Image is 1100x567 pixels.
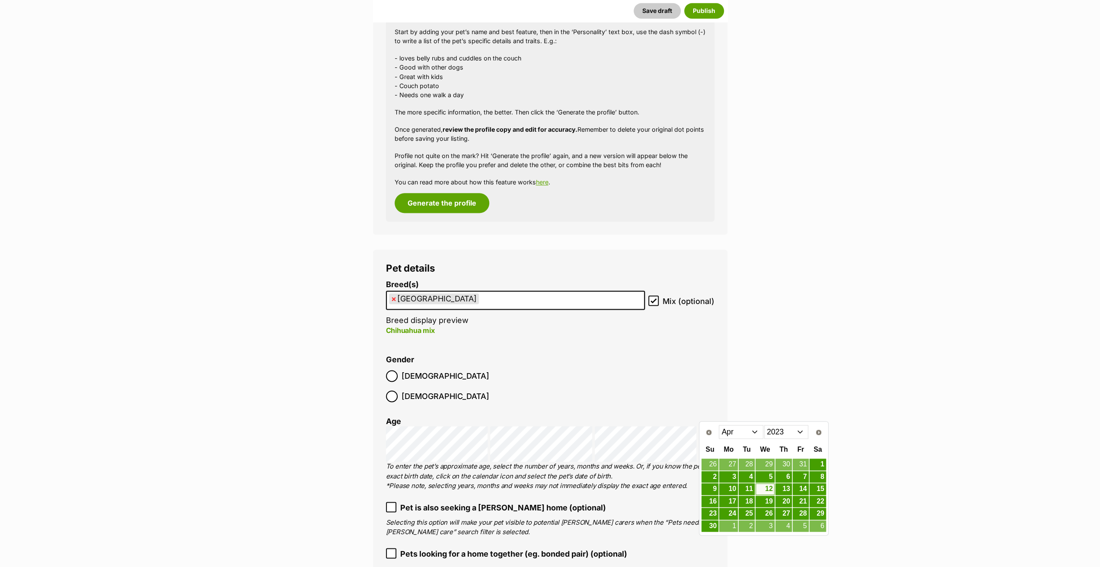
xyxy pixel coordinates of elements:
[402,370,489,382] span: [DEMOGRAPHIC_DATA]
[775,471,792,483] a: 6
[400,548,627,560] span: Pets looking for a home together (eg. bonded pair) (optional)
[684,3,724,19] button: Publish
[739,496,755,507] a: 18
[701,508,718,519] a: 23
[386,280,645,345] li: Breed display preview
[739,520,755,532] a: 2
[756,459,775,470] a: 29
[395,193,489,213] button: Generate the profile
[813,446,822,453] span: Saturday
[793,459,809,470] a: 31
[386,462,714,491] p: To enter the pet’s approximate age, select the number of years, months and weeks. Or, if you know...
[810,483,826,495] a: 15
[395,27,706,46] p: Start by adding your pet’s name and best feature, then in the ‘Personality’ text box, use the das...
[705,446,714,453] span: Sunday
[810,471,826,483] a: 8
[779,446,788,453] span: Thursday
[395,151,706,170] p: Profile not quite on the mark? Hit ‘Generate the profile’ again, and a new version will appear be...
[702,426,716,440] a: Prev
[386,355,414,364] label: Gender
[797,446,804,453] span: Friday
[386,280,645,289] label: Breed(s)
[701,459,718,470] a: 26
[443,126,577,133] strong: review the profile copy and edit for accuracy.
[701,471,718,483] a: 2
[719,459,738,470] a: 27
[634,3,681,19] button: Save draft
[663,295,714,307] span: Mix (optional)
[810,459,826,470] a: 1
[386,518,714,537] p: Selecting this option will make your pet visible to potential [PERSON_NAME] carers when the “Pets...
[395,125,706,143] p: Once generated, Remember to delete your original dot points before saving your listing.
[793,520,809,532] a: 5
[724,446,733,453] span: Monday
[402,390,489,402] span: [DEMOGRAPHIC_DATA]
[739,471,755,483] a: 4
[386,325,645,336] p: Chihuahua mix
[719,471,738,483] a: 3
[395,177,706,187] p: You can read more about how this feature works .
[395,54,706,100] p: - loves belly rubs and cuddles on the couch - Good with other dogs - Great with kids - Couch pota...
[793,483,809,495] a: 14
[386,417,401,426] label: Age
[756,471,775,483] a: 5
[386,262,435,274] span: Pet details
[739,508,755,519] a: 25
[701,520,718,532] a: 30
[775,459,792,470] a: 30
[389,293,479,304] li: Chihuahua
[395,108,706,117] p: The more specific information, the better. Then click the ‘Generate the profile’ button.
[756,483,775,495] a: 12
[793,471,809,483] a: 7
[756,496,775,507] a: 19
[775,496,792,507] a: 20
[719,508,738,519] a: 24
[793,496,809,507] a: 21
[756,520,775,532] a: 3
[400,502,606,513] span: Pet is also seeking a [PERSON_NAME] home (optional)
[391,293,396,304] span: ×
[793,508,809,519] a: 28
[775,520,792,532] a: 4
[701,483,718,495] a: 9
[719,496,738,507] a: 17
[775,483,792,495] a: 13
[760,446,770,453] span: Wednesday
[815,429,822,436] span: Next
[739,459,755,470] a: 28
[536,178,548,186] a: here
[705,429,712,436] span: Prev
[756,508,775,519] a: 26
[743,446,751,453] span: Tuesday
[719,483,738,495] a: 10
[775,508,792,519] a: 27
[739,483,755,495] a: 11
[719,520,738,532] a: 1
[810,496,826,507] a: 22
[701,496,718,507] a: 16
[810,508,826,519] a: 29
[812,426,826,440] a: Next
[810,520,826,532] a: 6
